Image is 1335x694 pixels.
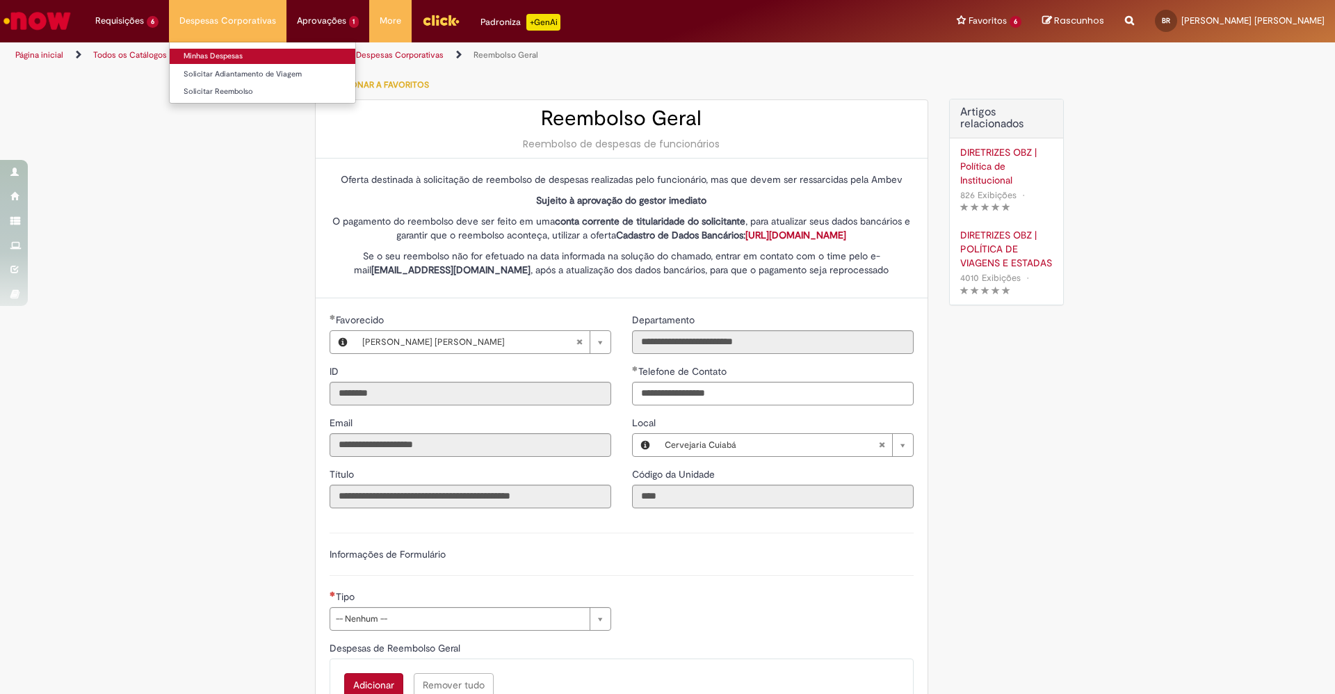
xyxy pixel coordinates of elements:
[632,468,718,481] span: Somente leitura - Código da Unidade
[95,14,144,28] span: Requisições
[315,70,437,99] button: Adicionar a Favoritos
[329,79,429,90] span: Adicionar a Favoritos
[960,272,1021,284] span: 4010 Exibições
[638,365,729,378] span: Telefone de Contato
[1054,14,1104,27] span: Rascunhos
[658,434,913,456] a: Cervejaria CuiabáLimpar campo Local
[632,330,914,354] input: Departamento
[330,485,611,508] input: Título
[330,591,336,597] span: Necessários
[632,467,718,481] label: Somente leitura - Código da Unidade
[356,49,444,60] a: Despesas Corporativas
[147,16,159,28] span: 6
[330,214,914,242] p: O pagamento do reembolso deve ser feito em uma , para atualizar seus dados bancários e garantir q...
[336,608,583,630] span: -- Nenhum --
[616,229,846,241] strong: Cadastro de Dados Bancários:
[15,49,63,60] a: Página inicial
[960,189,1017,201] span: 826 Exibições
[170,67,355,82] a: Solicitar Adiantamento de Viagem
[536,194,706,207] strong: Sujeito à aprovação do gestor imediato
[349,16,359,28] span: 1
[330,417,355,429] span: Somente leitura - Email
[362,331,576,353] span: [PERSON_NAME] [PERSON_NAME]
[330,642,463,654] span: Despesas de Reembolso Geral
[555,215,745,227] strong: conta corrente de titularidade do solicitante
[330,107,914,130] h2: Reembolso Geral
[1181,15,1325,26] span: [PERSON_NAME] [PERSON_NAME]
[330,433,611,457] input: Email
[336,314,387,326] span: Necessários - Favorecido
[632,366,638,371] span: Obrigatório Preenchido
[170,84,355,99] a: Solicitar Reembolso
[330,172,914,186] p: Oferta destinada à solicitação de reembolso de despesas realizadas pelo funcionário, mas que deve...
[960,106,1053,131] h3: Artigos relacionados
[1010,16,1021,28] span: 6
[330,416,355,430] label: Somente leitura - Email
[380,14,401,28] span: More
[297,14,346,28] span: Aprovações
[569,331,590,353] abbr: Limpar campo Favorecido
[480,14,560,31] div: Padroniza
[1,7,73,35] img: ServiceNow
[969,14,1007,28] span: Favoritos
[355,331,610,353] a: [PERSON_NAME] [PERSON_NAME]Limpar campo Favorecido
[330,364,341,378] label: Somente leitura - ID
[170,49,355,64] a: Minhas Despesas
[330,331,355,353] button: Favorecido, Visualizar este registro Bruno Fernandes Ruiz
[330,137,914,151] div: Reembolso de despesas de funcionários
[10,42,880,68] ul: Trilhas de página
[330,467,357,481] label: Somente leitura - Título
[330,548,446,560] label: Informações de Formulário
[960,145,1053,187] a: DIRETRIZES OBZ | Política de Institucional
[330,382,611,405] input: ID
[526,14,560,31] p: +GenAi
[745,229,846,241] a: [URL][DOMAIN_NAME]
[632,417,658,429] span: Local
[422,10,460,31] img: click_logo_yellow_360x200.png
[93,49,167,60] a: Todos os Catálogos
[474,49,538,60] a: Reembolso Geral
[633,434,658,456] button: Local, Visualizar este registro Cervejaria Cuiabá
[871,434,892,456] abbr: Limpar campo Local
[330,249,914,277] p: Se o seu reembolso não for efetuado na data informada na solução do chamado, entrar em contato co...
[632,485,914,508] input: Código da Unidade
[632,314,697,326] span: Somente leitura - Departamento
[632,382,914,405] input: Telefone de Contato
[1162,16,1170,25] span: BR
[1019,186,1028,204] span: •
[330,365,341,378] span: Somente leitura - ID
[330,314,336,320] span: Obrigatório Preenchido
[665,434,878,456] span: Cervejaria Cuiabá
[371,264,531,276] strong: [EMAIL_ADDRESS][DOMAIN_NAME]
[632,313,697,327] label: Somente leitura - Departamento
[1042,15,1104,28] a: Rascunhos
[330,468,357,481] span: Somente leitura - Título
[960,228,1053,270] a: DIRETRIZES OBZ | POLÍTICA DE VIAGENS E ESTADAS
[1023,268,1032,287] span: •
[336,590,357,603] span: Tipo
[169,42,356,104] ul: Despesas Corporativas
[179,14,276,28] span: Despesas Corporativas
